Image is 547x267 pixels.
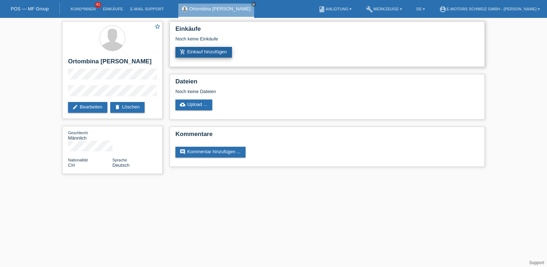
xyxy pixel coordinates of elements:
i: cloud_upload [180,102,185,107]
div: Männlich [68,130,112,141]
h2: Einkäufe [175,25,479,36]
i: build [366,6,373,13]
span: Schweiz [68,162,75,168]
h2: Kommentare [175,131,479,141]
a: POS — MF Group [11,6,49,11]
span: Deutsch [112,162,130,168]
h2: Ortombina [PERSON_NAME] [68,58,157,69]
span: 41 [95,2,101,8]
i: edit [72,104,78,110]
a: add_shopping_cartEinkauf hinzufügen [175,47,232,58]
a: account_circleE-Motors Schweiz GmbH - [PERSON_NAME] ▾ [436,7,543,11]
a: Kund*innen [67,7,99,11]
a: commentKommentar hinzufügen ... [175,147,246,157]
span: Sprache [112,158,127,162]
i: close [252,3,256,6]
i: delete [115,104,120,110]
a: bookAnleitung ▾ [315,7,355,11]
a: cloud_uploadUpload ... [175,99,212,110]
div: Noch keine Einkäufe [175,36,479,47]
a: Support [529,260,544,265]
i: star_border [154,23,161,30]
a: editBearbeiten [68,102,107,113]
a: DE ▾ [413,7,429,11]
a: star_border [154,23,161,31]
span: Nationalität [68,158,88,162]
a: E-Mail Support [127,7,168,11]
a: close [251,2,256,7]
i: add_shopping_cart [180,49,185,55]
i: book [318,6,325,13]
h2: Dateien [175,78,479,89]
div: Noch keine Dateien [175,89,394,94]
i: comment [180,149,185,155]
a: Ortombina [PERSON_NAME] [189,6,251,11]
a: buildWerkzeuge ▾ [362,7,406,11]
span: Geschlecht [68,131,88,135]
i: account_circle [439,6,446,13]
a: Einkäufe [99,7,126,11]
a: deleteLöschen [110,102,145,113]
